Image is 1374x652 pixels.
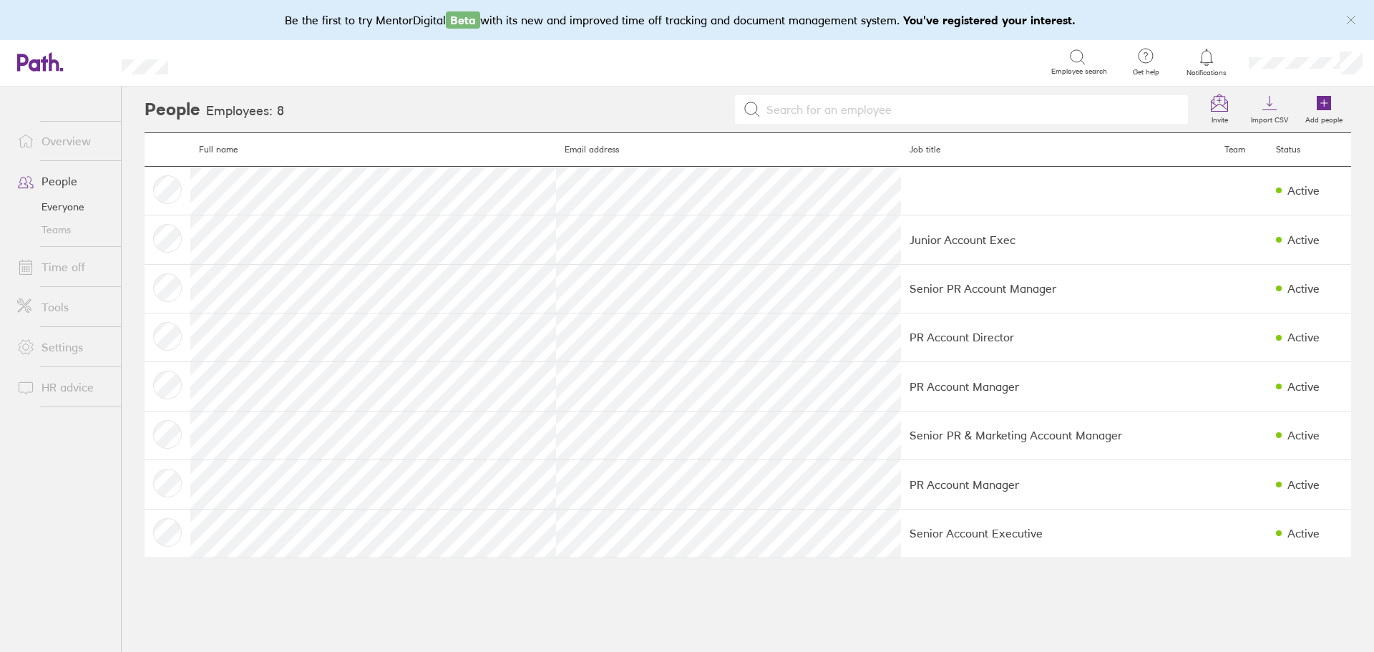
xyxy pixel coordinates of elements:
div: Active [1287,527,1320,540]
div: Active [1287,478,1320,491]
a: Add people [1297,87,1351,132]
label: Import CSV [1242,112,1297,125]
td: Senior PR Account Manager [901,264,1216,313]
td: Senior PR & Marketing Account Manager [901,411,1216,459]
td: PR Account Manager [901,362,1216,411]
b: You've registered your interest. [903,13,1076,27]
div: Be the first to try MentorDigital with its new and improved time off tracking and document manage... [285,11,1090,29]
td: Senior Account Executive [901,509,1216,558]
span: Notifications [1184,69,1230,77]
label: Add people [1297,112,1351,125]
a: Import CSV [1242,87,1297,132]
a: Notifications [1184,47,1230,77]
a: Time off [6,253,121,281]
th: Team [1216,133,1268,167]
a: Teams [6,218,121,241]
a: Overview [6,127,121,155]
a: Tools [6,293,121,321]
h3: Employees: 8 [206,104,284,119]
th: Job title [901,133,1216,167]
div: Active [1287,380,1320,393]
span: Employee search [1051,67,1107,76]
input: Search for an employee [761,96,1180,123]
div: Active [1287,429,1320,442]
span: Get help [1123,68,1169,77]
div: Active [1287,184,1320,197]
div: Active [1287,233,1320,246]
a: Invite [1197,87,1242,132]
td: PR Account Director [901,313,1216,361]
a: Everyone [6,195,121,218]
th: Full name [190,133,556,167]
a: People [6,167,121,195]
a: HR advice [6,373,121,402]
span: Beta [446,11,480,29]
td: Junior Account Exec [901,215,1216,264]
th: Status [1267,133,1351,167]
div: Search [207,55,243,68]
a: Settings [6,333,121,361]
div: Active [1287,282,1320,295]
th: Email address [556,133,900,167]
div: Active [1287,331,1320,344]
td: PR Account Manager [901,460,1216,509]
label: Invite [1203,112,1237,125]
h2: People [145,87,200,132]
